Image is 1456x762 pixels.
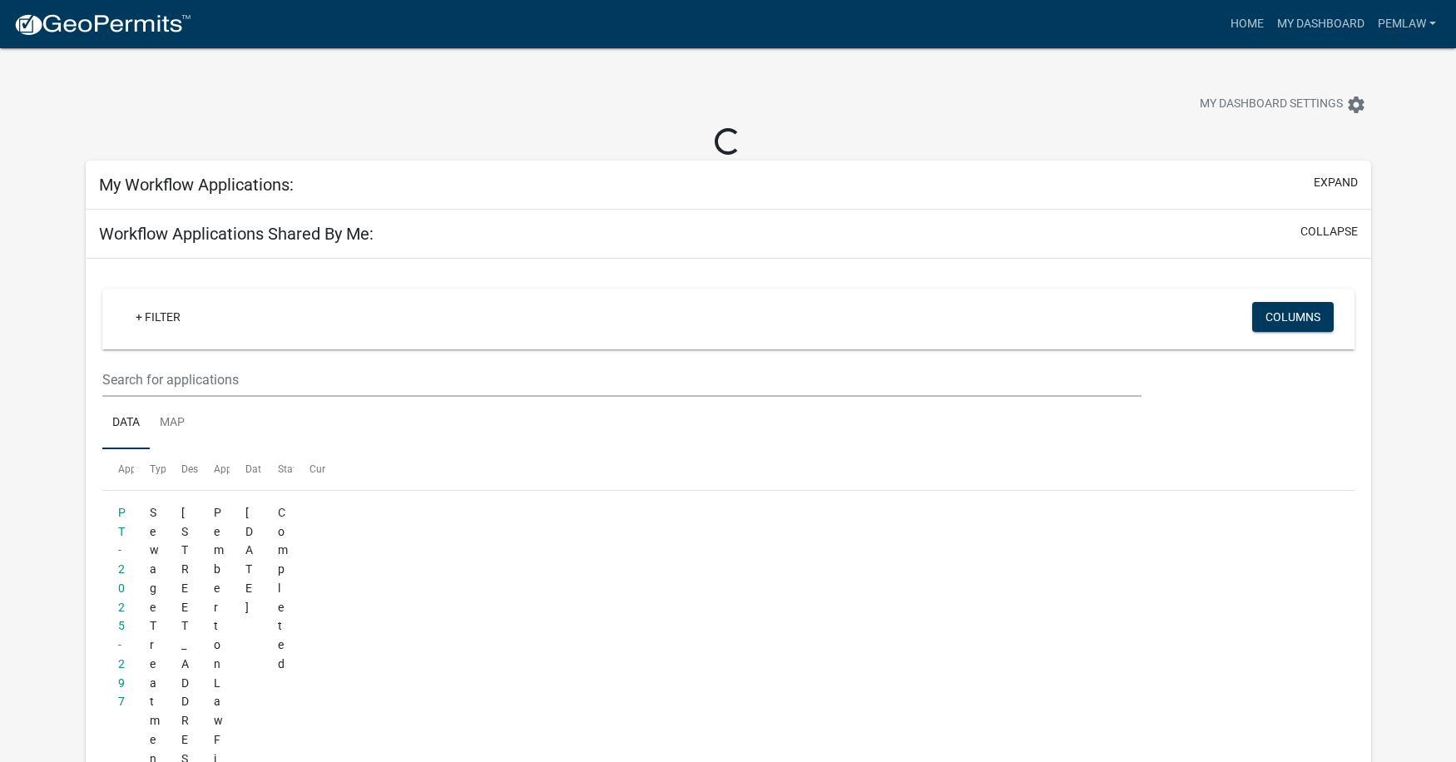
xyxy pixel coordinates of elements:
[1314,174,1358,191] button: expand
[1346,95,1366,115] i: settings
[1300,223,1358,240] button: collapse
[1224,8,1270,40] a: Home
[122,302,194,332] a: + Filter
[1371,8,1443,40] a: Pemlaw
[134,449,166,489] datatable-header-cell: Type
[118,506,126,709] a: PT-2025-297
[245,463,304,475] span: Date Created
[278,506,288,670] span: Completed
[150,463,171,475] span: Type
[1200,95,1343,115] span: My Dashboard Settings
[102,397,150,450] a: Data
[99,224,374,244] h5: Workflow Applications Shared By Me:
[102,449,134,489] datatable-header-cell: Application Number
[198,449,230,489] datatable-header-cell: Applicant
[261,449,293,489] datatable-header-cell: Status
[214,463,257,475] span: Applicant
[294,449,325,489] datatable-header-cell: Current Activity
[230,449,261,489] datatable-header-cell: Date Created
[166,449,197,489] datatable-header-cell: Description
[118,463,209,475] span: Application Number
[1186,88,1379,121] button: My Dashboard Settingssettings
[310,463,379,475] span: Current Activity
[150,397,195,450] a: Map
[99,175,294,195] h5: My Workflow Applications:
[1270,8,1371,40] a: My Dashboard
[245,506,253,614] span: 02/14/2025
[181,463,232,475] span: Description
[1252,302,1334,332] button: Columns
[102,363,1142,397] input: Search for applications
[278,463,307,475] span: Status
